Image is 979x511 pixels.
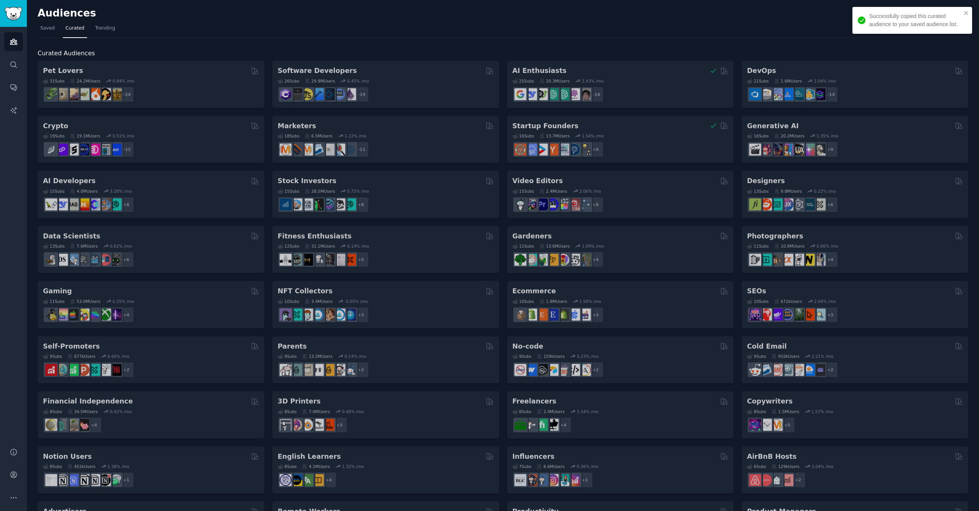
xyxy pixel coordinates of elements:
[66,25,84,32] span: Curated
[40,25,55,32] span: Saved
[38,7,906,20] h2: Audiences
[38,49,95,58] span: Curated Audiences
[95,25,115,32] span: Trending
[964,10,969,16] button: close
[5,7,22,20] img: GummySearch logo
[63,22,87,38] a: Curated
[38,22,58,38] a: Saved
[92,22,118,38] a: Trending
[869,12,961,28] div: Successfully copied this curated audience to your saved audience list.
